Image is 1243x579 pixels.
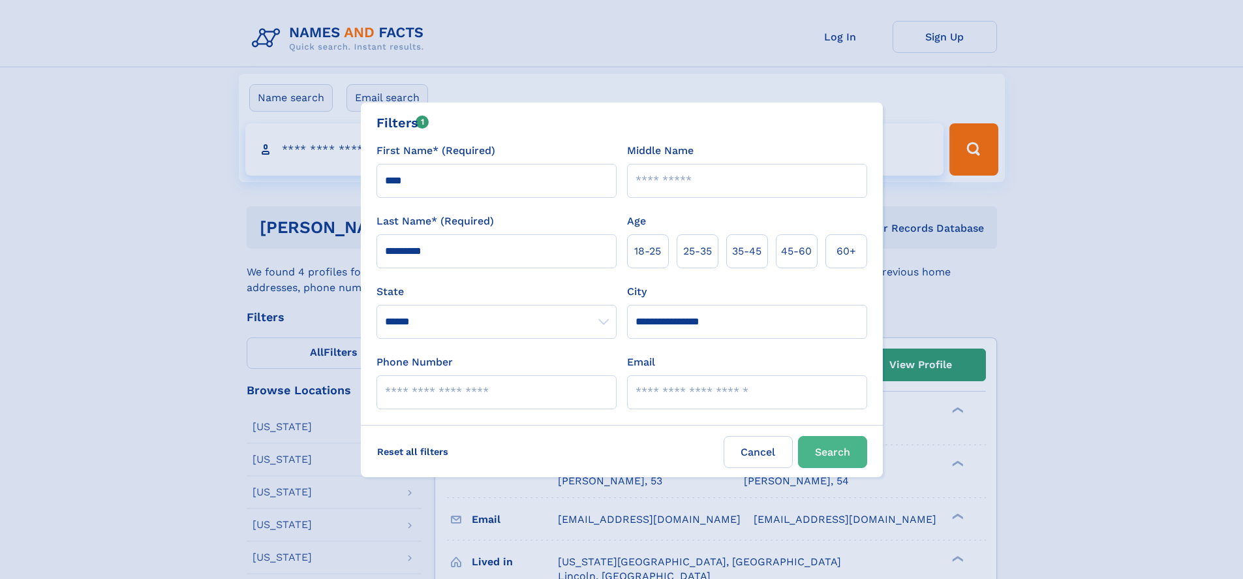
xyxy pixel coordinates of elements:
[369,436,457,467] label: Reset all filters
[376,284,617,300] label: State
[732,243,761,259] span: 35‑45
[836,243,856,259] span: 60+
[724,436,793,468] label: Cancel
[798,436,867,468] button: Search
[376,354,453,370] label: Phone Number
[683,243,712,259] span: 25‑35
[781,243,812,259] span: 45‑60
[376,143,495,159] label: First Name* (Required)
[627,143,694,159] label: Middle Name
[634,243,661,259] span: 18‑25
[376,213,494,229] label: Last Name* (Required)
[627,284,647,300] label: City
[627,354,655,370] label: Email
[627,213,646,229] label: Age
[376,113,429,133] div: Filters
